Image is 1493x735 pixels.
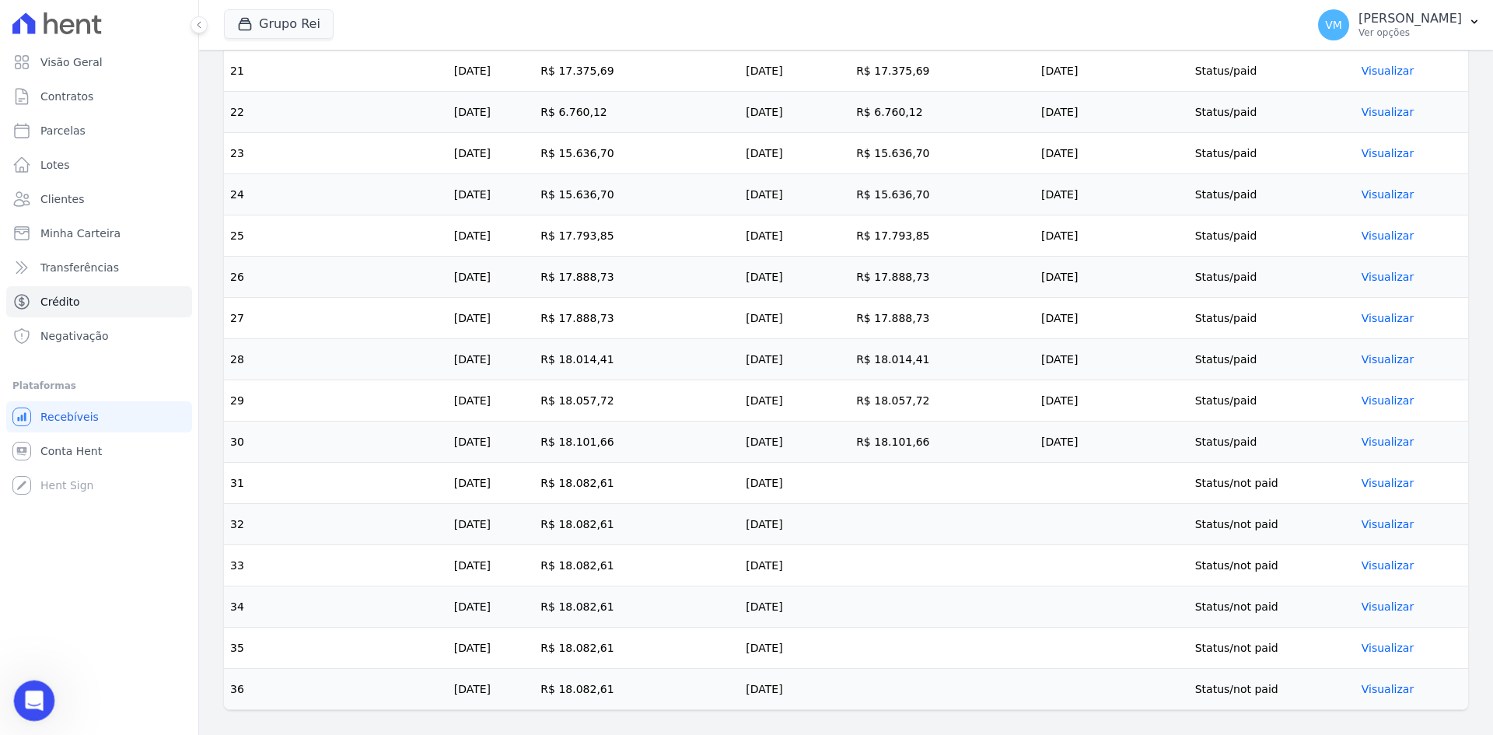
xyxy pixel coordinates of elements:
td: [DATE] [448,422,535,463]
p: Ver opções [1358,26,1462,39]
span: Parcelas [40,123,86,138]
td: [DATE] [1035,339,1189,380]
td: [DATE] [448,380,535,422]
td: [DATE] [740,463,850,504]
td: 28 [224,339,448,380]
td: [DATE] [740,628,850,669]
td: [DATE] [448,669,535,710]
td: 21 [224,51,448,92]
td: [DATE] [740,174,850,215]
td: R$ 18.101,66 [534,422,740,463]
td: [DATE] [1035,174,1189,215]
td: R$ 6.760,12 [534,92,740,133]
td: [DATE] [448,339,535,380]
a: Visualizar [1362,600,1414,613]
td: R$ 18.082,61 [534,628,740,669]
td: R$ 17.888,73 [534,298,740,339]
td: Status/paid [1189,298,1355,339]
td: [DATE] [1035,133,1189,174]
td: R$ 17.793,85 [534,215,740,257]
td: [DATE] [740,215,850,257]
span: Lotes [40,157,70,173]
td: R$ 17.888,73 [850,298,1035,339]
td: R$ 18.014,41 [850,339,1035,380]
a: Visualizar [1362,147,1414,159]
td: [DATE] [1035,92,1189,133]
td: R$ 18.082,61 [534,545,740,586]
a: Lotes [6,149,192,180]
td: R$ 17.375,69 [534,51,740,92]
span: Contratos [40,89,93,104]
td: R$ 18.014,41 [534,339,740,380]
a: Visualizar [1362,188,1414,201]
td: [DATE] [1035,51,1189,92]
a: Visualizar [1362,683,1414,695]
td: Status/not paid [1189,504,1355,545]
td: 29 [224,380,448,422]
td: [DATE] [740,422,850,463]
a: Recebíveis [6,401,192,432]
td: [DATE] [1035,422,1189,463]
a: Visualizar [1362,229,1414,242]
td: R$ 15.636,70 [534,133,740,174]
td: R$ 6.760,12 [850,92,1035,133]
td: [DATE] [448,257,535,298]
td: R$ 18.082,61 [534,504,740,545]
td: R$ 18.082,61 [534,669,740,710]
a: Visualizar [1362,477,1414,489]
a: Visualizar [1362,65,1414,77]
td: Status/paid [1189,422,1355,463]
td: R$ 18.082,61 [534,463,740,504]
td: [DATE] [1035,380,1189,422]
td: 31 [224,463,448,504]
td: [DATE] [448,174,535,215]
td: [DATE] [740,545,850,586]
td: Status/not paid [1189,463,1355,504]
a: Visualizar [1362,436,1414,448]
a: Minha Carteira [6,218,192,249]
td: [DATE] [740,504,850,545]
td: [DATE] [1035,215,1189,257]
td: R$ 15.636,70 [534,174,740,215]
td: 33 [224,545,448,586]
td: [DATE] [448,545,535,586]
a: Visualizar [1362,106,1414,118]
a: Negativação [6,320,192,352]
td: 30 [224,422,448,463]
td: [DATE] [740,339,850,380]
td: R$ 18.057,72 [534,380,740,422]
td: [DATE] [448,133,535,174]
td: [DATE] [448,51,535,92]
td: [DATE] [448,298,535,339]
td: [DATE] [740,133,850,174]
a: Conta Hent [6,436,192,467]
td: 26 [224,257,448,298]
a: Visão Geral [6,47,192,78]
td: 25 [224,215,448,257]
td: [DATE] [448,504,535,545]
td: Status/paid [1189,51,1355,92]
span: Clientes [40,191,84,207]
td: [DATE] [740,257,850,298]
td: [DATE] [1035,298,1189,339]
a: Clientes [6,184,192,215]
td: 36 [224,669,448,710]
td: Status/not paid [1189,586,1355,628]
a: Visualizar [1362,518,1414,530]
td: Status/paid [1189,380,1355,422]
span: Conta Hent [40,443,102,459]
td: R$ 18.057,72 [850,380,1035,422]
td: [DATE] [448,92,535,133]
td: [DATE] [1035,257,1189,298]
td: R$ 17.793,85 [850,215,1035,257]
span: Visão Geral [40,54,103,70]
td: Status/paid [1189,257,1355,298]
td: R$ 15.636,70 [850,133,1035,174]
td: 35 [224,628,448,669]
span: Crédito [40,294,80,310]
td: R$ 17.888,73 [534,257,740,298]
td: [DATE] [448,463,535,504]
td: [DATE] [740,298,850,339]
a: Parcelas [6,115,192,146]
td: 32 [224,504,448,545]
